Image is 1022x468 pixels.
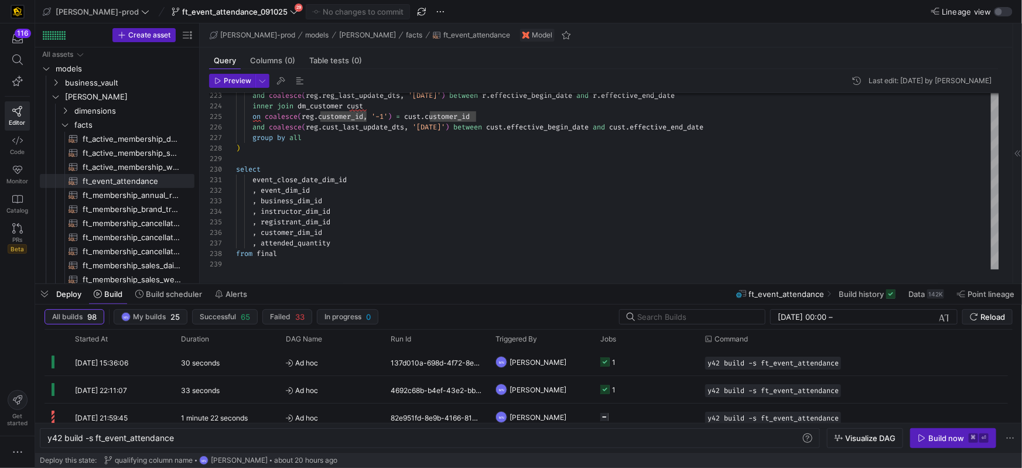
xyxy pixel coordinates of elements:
[532,31,552,39] span: Model
[65,90,193,104] span: [PERSON_NAME]
[40,230,194,244] div: Press SPACE to select this row.
[56,7,139,16] span: [PERSON_NAME]-prod
[40,272,194,286] div: Press SPACE to select this row.
[252,175,347,185] span: event_close_date_dim_id
[261,196,322,206] span: business_dim_id
[199,456,208,465] div: MN
[910,428,996,448] button: Build now⌘⏎
[74,104,193,118] span: dimensions
[257,249,277,258] span: final
[388,112,392,121] span: )
[40,118,194,132] div: Press SPACE to select this row.
[845,433,895,443] span: Visualize DAG
[404,122,408,132] span: ,
[42,50,73,59] div: All assets
[829,312,833,322] span: –
[384,404,488,431] div: 82e951fd-8e9b-4166-81e8-210ce4e47303
[835,312,912,322] input: End datetime
[979,433,989,443] kbd: ⏎
[40,62,194,76] div: Press SPACE to select this row.
[40,47,194,62] div: Press SPACE to select this row.
[209,227,222,238] div: 236
[45,376,1008,404] div: Press SPACE to select this row.
[495,356,507,368] div: MN
[339,31,396,39] span: [PERSON_NAME]
[169,4,301,19] button: ft_event_attendance_091025
[220,31,295,39] span: [PERSON_NAME]-prod
[133,313,166,321] span: My builds
[40,272,194,286] a: ft_membership_sales_weekly_forecast​​​​​​​​​​
[83,231,181,244] span: ft_membership_cancellations_weekly_forecast​​​​​​​​​​
[286,404,377,432] span: Ad hoc
[209,196,222,206] div: 233
[252,112,261,121] span: on
[252,217,257,227] span: ,
[209,206,222,217] div: 234
[181,386,220,395] y42-duration: 33 seconds
[209,122,222,132] div: 226
[833,284,901,304] button: Build history
[336,28,399,42] button: [PERSON_NAME]
[510,376,566,404] span: [PERSON_NAME]
[277,133,285,142] span: by
[40,104,194,118] div: Press SPACE to select this row.
[827,428,903,448] button: Visualize DAG
[252,238,257,248] span: ,
[261,217,330,227] span: registrant_dim_id
[252,122,265,132] span: and
[104,289,122,299] span: Build
[285,57,295,64] span: (0)
[286,377,377,404] span: Ad hoc
[12,236,22,243] span: PRs
[486,122,503,132] span: cust
[75,414,128,422] span: [DATE] 21:59:45
[306,122,318,132] span: reg
[522,32,529,39] img: undefined
[286,335,322,343] span: DAG Name
[87,312,97,322] span: 98
[289,133,302,142] span: all
[40,160,194,174] div: Press SPACE to select this row.
[625,122,630,132] span: .
[927,289,944,299] div: 142K
[40,230,194,244] a: ft_membership_cancellations_weekly_forecast​​​​​​​​​​
[101,453,340,468] button: qualifying column nameMN[PERSON_NAME]about 20 hours ago
[40,146,194,160] div: Press SPACE to select this row.
[421,112,425,121] span: .
[45,309,104,324] button: All builds98
[211,456,268,464] span: [PERSON_NAME]
[40,160,194,174] a: ft_active_membership_weekly_forecast​​​​​​​​​​
[612,376,616,404] div: 1
[7,412,28,426] span: Get started
[637,312,756,322] input: Search Builds
[56,289,81,299] span: Deploy
[265,112,298,121] span: coalesce
[600,335,616,343] span: Jobs
[928,433,964,443] div: Build now
[181,414,248,422] y42-duration: 1 minute 22 seconds
[209,175,222,185] div: 231
[707,414,839,422] span: y42 build -s ft_event_attendance
[453,122,482,132] span: between
[942,7,992,16] span: Lineage view
[443,31,510,39] span: ft_event_attendance
[209,74,255,88] button: Preview
[40,188,194,202] div: Press SPACE to select this row.
[40,202,194,216] div: Press SPACE to select this row.
[40,174,194,188] div: Press SPACE to select this row.
[404,112,421,121] span: cust
[269,122,302,132] span: coalesce
[384,349,488,375] div: 137d010a-698d-4f72-8e93-864161ef9c38
[40,174,194,188] a: ft_event_attendance​​​​​​​​​​
[347,101,363,111] span: cust
[88,284,128,304] button: Build
[510,349,566,376] span: [PERSON_NAME]
[495,335,537,343] span: Triggered By
[952,284,1020,304] button: Point lineage
[200,313,236,321] span: Successful
[75,358,128,367] span: [DATE] 15:36:06
[707,359,839,367] span: y42 build -s ft_event_attendance
[5,28,30,49] button: 116
[430,28,513,42] button: ft_event_attendance
[252,196,257,206] span: ,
